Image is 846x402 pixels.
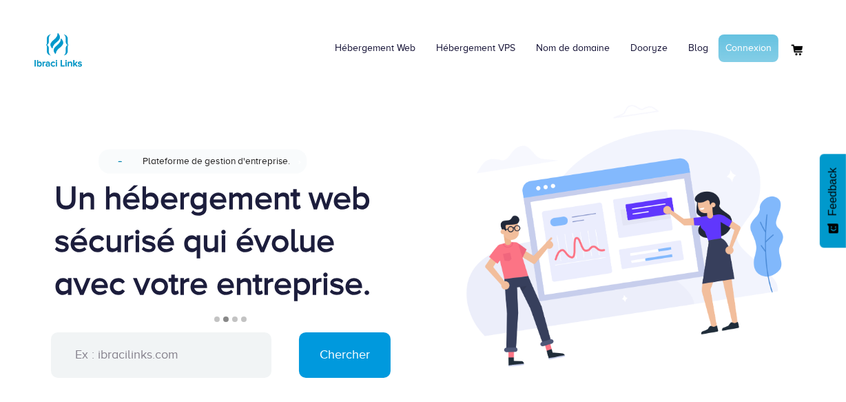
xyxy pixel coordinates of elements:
[54,177,402,305] div: Un hébergement web sécurisé qui évolue avec votre entreprise.
[526,28,620,69] a: Nom de domaine
[299,332,391,378] input: Chercher
[51,332,271,378] input: Ex : ibracilinks.com
[620,28,678,69] a: Dooryze
[827,168,839,216] span: Feedback
[324,28,426,69] a: Hébergement Web
[99,146,359,177] a: NouveauPlateforme de gestion d'entreprise.
[118,161,121,162] span: Nouveau
[30,22,85,77] img: Logo Ibraci Links
[678,28,719,69] a: Blog
[820,154,846,248] button: Feedback - Afficher l’enquête
[426,28,526,69] a: Hébergement VPS
[30,10,85,77] a: Logo Ibraci Links
[719,34,778,62] a: Connexion
[143,156,290,166] span: Plateforme de gestion d'entreprise.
